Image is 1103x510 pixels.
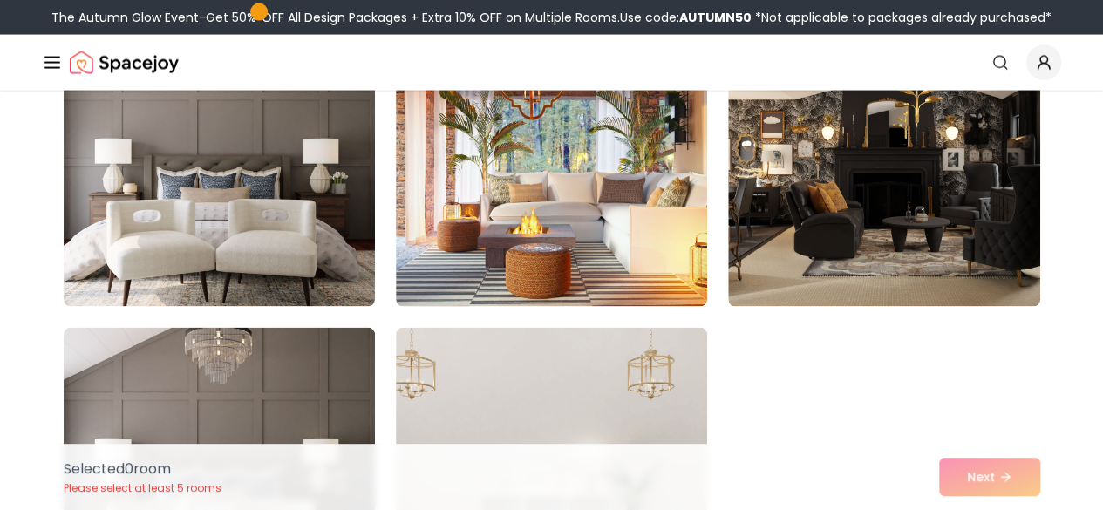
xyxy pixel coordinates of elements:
[64,481,221,495] p: Please select at least 5 rooms
[70,45,179,80] img: Spacejoy Logo
[64,459,221,479] p: Selected 0 room
[396,28,707,307] img: Room room-17
[51,9,1052,26] div: The Autumn Glow Event-Get 50% OFF All Design Packages + Extra 10% OFF on Multiple Rooms.
[752,9,1052,26] span: *Not applicable to packages already purchased*
[42,35,1061,91] nav: Global
[620,9,752,26] span: Use code:
[64,28,375,307] img: Room room-16
[728,28,1039,307] img: Room room-18
[70,45,179,80] a: Spacejoy
[679,9,752,26] b: AUTUMN50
